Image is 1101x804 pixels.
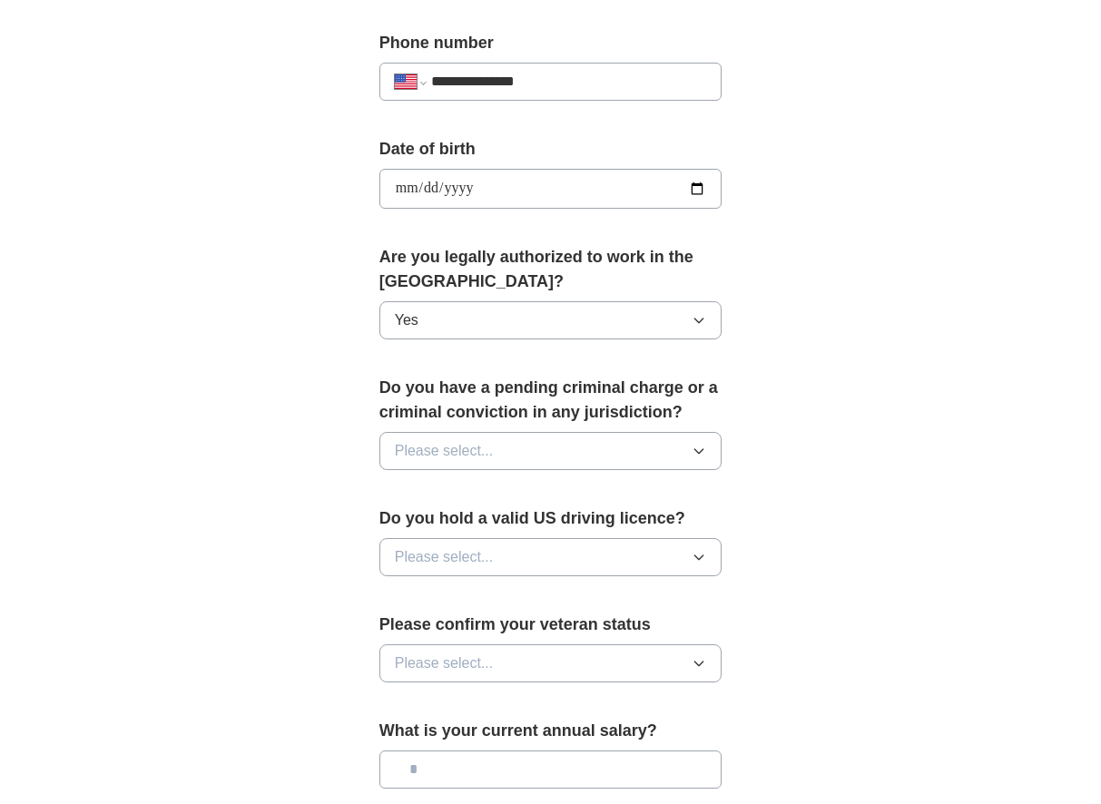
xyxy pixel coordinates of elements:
[395,546,494,568] span: Please select...
[395,440,494,462] span: Please select...
[379,31,723,55] label: Phone number
[379,613,723,637] label: Please confirm your veteran status
[395,309,418,331] span: Yes
[379,376,723,425] label: Do you have a pending criminal charge or a criminal conviction in any jurisdiction?
[379,506,723,531] label: Do you hold a valid US driving licence?
[379,538,723,576] button: Please select...
[395,652,494,674] span: Please select...
[379,137,723,162] label: Date of birth
[379,719,723,743] label: What is your current annual salary?
[379,644,723,682] button: Please select...
[379,301,723,339] button: Yes
[379,432,723,470] button: Please select...
[379,245,723,294] label: Are you legally authorized to work in the [GEOGRAPHIC_DATA]?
